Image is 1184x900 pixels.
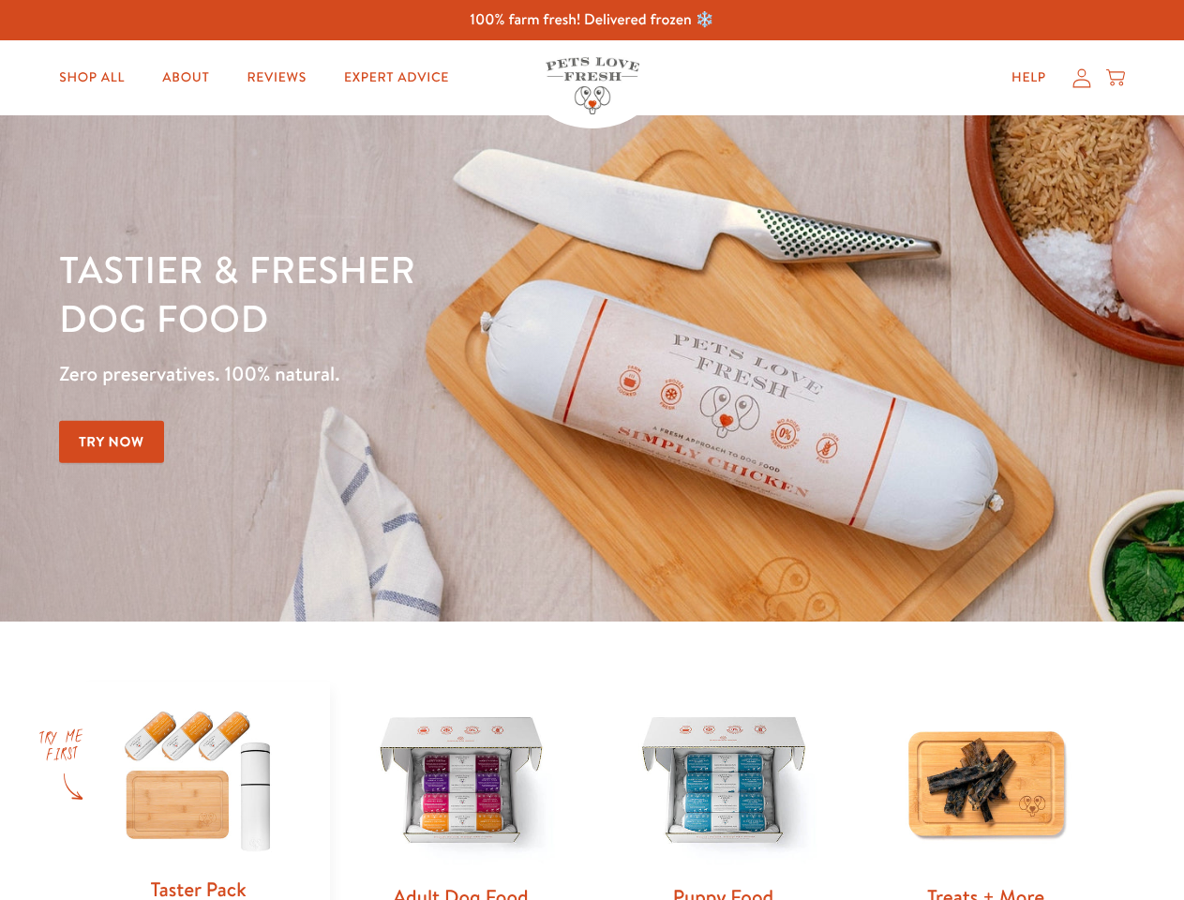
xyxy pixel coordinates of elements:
a: Help [997,59,1061,97]
a: About [147,59,224,97]
a: Reviews [232,59,321,97]
a: Expert Advice [329,59,464,97]
a: Shop All [44,59,140,97]
img: Pets Love Fresh [546,57,639,114]
a: Try Now [59,421,164,463]
h1: Tastier & fresher dog food [59,245,770,342]
p: Zero preservatives. 100% natural. [59,357,770,391]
